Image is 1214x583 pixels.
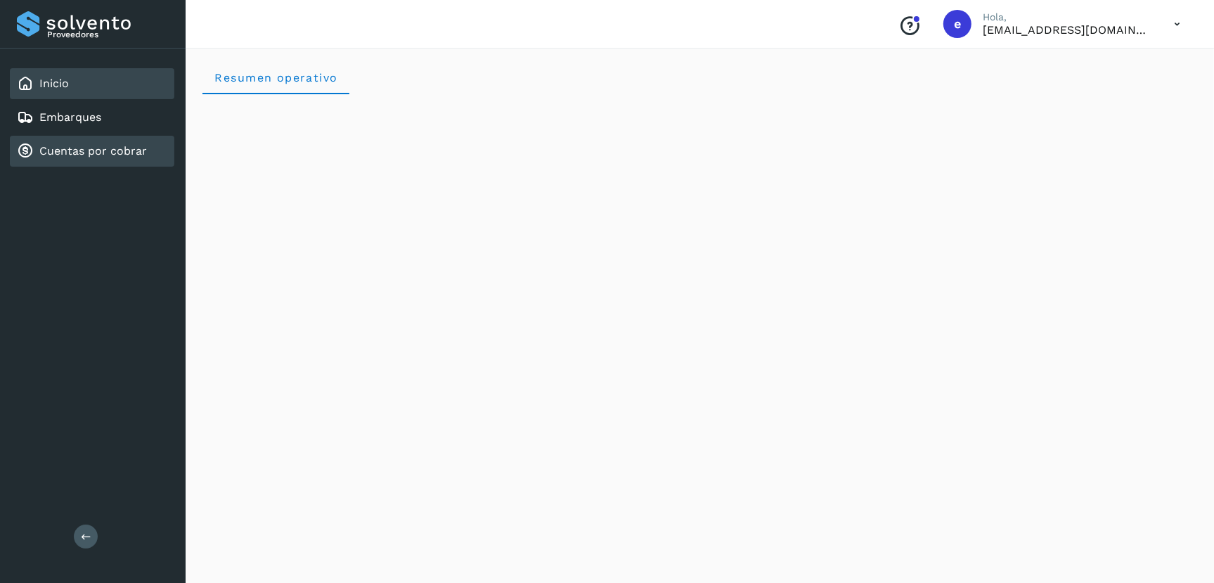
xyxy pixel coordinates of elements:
[39,77,69,90] a: Inicio
[39,144,147,158] a: Cuentas por cobrar
[10,68,174,99] div: Inicio
[10,102,174,133] div: Embarques
[39,110,101,124] a: Embarques
[10,136,174,167] div: Cuentas por cobrar
[983,23,1151,37] p: ebenezer5009@gmail.com
[983,11,1151,23] p: Hola,
[214,71,338,84] span: Resumen operativo
[47,30,169,39] p: Proveedores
